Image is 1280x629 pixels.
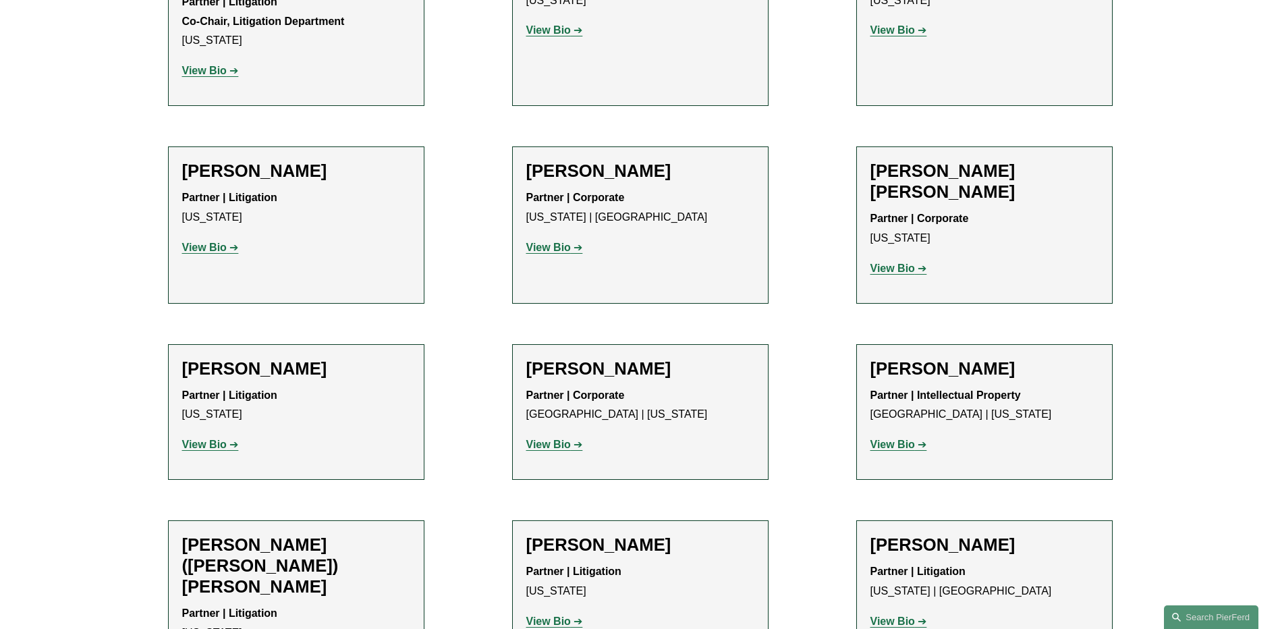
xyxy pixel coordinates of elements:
[182,242,227,253] strong: View Bio
[526,562,754,601] p: [US_STATE]
[870,161,1098,202] h2: [PERSON_NAME] [PERSON_NAME]
[526,242,583,253] a: View Bio
[870,439,927,450] a: View Bio
[526,535,754,555] h2: [PERSON_NAME]
[182,439,227,450] strong: View Bio
[182,192,277,203] strong: Partner | Litigation
[182,65,239,76] a: View Bio
[870,24,927,36] a: View Bio
[526,24,571,36] strong: View Bio
[182,386,410,425] p: [US_STATE]
[870,24,915,36] strong: View Bio
[526,566,621,577] strong: Partner | Litigation
[526,616,583,627] a: View Bio
[526,439,583,450] a: View Bio
[870,439,915,450] strong: View Bio
[526,616,571,627] strong: View Bio
[870,386,1098,425] p: [GEOGRAPHIC_DATA] | [US_STATE]
[182,607,277,619] strong: Partner | Litigation
[870,213,969,224] strong: Partner | Corporate
[870,263,927,274] a: View Bio
[870,616,927,627] a: View Bio
[526,389,625,401] strong: Partner | Corporate
[870,358,1098,379] h2: [PERSON_NAME]
[870,562,1098,601] p: [US_STATE] | [GEOGRAPHIC_DATA]
[1164,605,1258,629] a: Search this site
[182,439,239,450] a: View Bio
[870,566,966,577] strong: Partner | Litigation
[182,535,410,597] h2: [PERSON_NAME] ([PERSON_NAME]) [PERSON_NAME]
[182,242,239,253] a: View Bio
[182,188,410,227] p: [US_STATE]
[182,389,277,401] strong: Partner | Litigation
[526,161,754,182] h2: [PERSON_NAME]
[182,358,410,379] h2: [PERSON_NAME]
[526,439,571,450] strong: View Bio
[870,535,1098,555] h2: [PERSON_NAME]
[526,242,571,253] strong: View Bio
[526,188,754,227] p: [US_STATE] | [GEOGRAPHIC_DATA]
[526,192,625,203] strong: Partner | Corporate
[526,358,754,379] h2: [PERSON_NAME]
[870,389,1021,401] strong: Partner | Intellectual Property
[182,65,227,76] strong: View Bio
[870,616,915,627] strong: View Bio
[182,161,410,182] h2: [PERSON_NAME]
[870,209,1098,248] p: [US_STATE]
[526,386,754,425] p: [GEOGRAPHIC_DATA] | [US_STATE]
[870,263,915,274] strong: View Bio
[526,24,583,36] a: View Bio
